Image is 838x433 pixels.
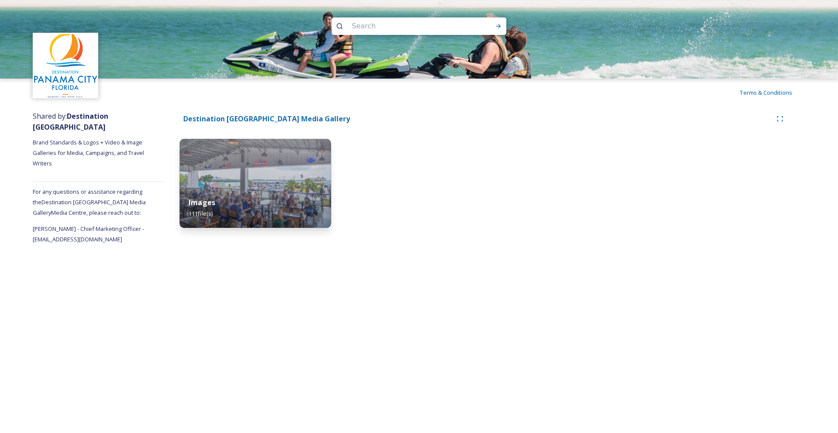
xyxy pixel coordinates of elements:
[189,210,213,217] span: 111 file(s)
[33,138,145,167] span: Brand Standards & Logos + Video & Image Galleries for Media, Campaigns, and Travel Writers
[189,198,215,207] strong: Images
[33,111,108,132] span: Shared by:
[183,114,350,124] strong: Destination [GEOGRAPHIC_DATA] Media Gallery
[739,87,805,98] a: Terms & Conditions
[739,89,792,96] span: Terms & Conditions
[33,111,108,132] strong: Destination [GEOGRAPHIC_DATA]
[34,34,97,97] img: download.png
[33,188,146,216] span: For any questions or assistance regarding the Destination [GEOGRAPHIC_DATA] Media Gallery Media C...
[180,139,331,228] img: e07c332a-f3d3-45ad-a807-be54e76ef477.jpg
[33,225,145,243] span: [PERSON_NAME] - Chief Marketing Officer - [EMAIL_ADDRESS][DOMAIN_NAME]
[347,17,467,36] input: Search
